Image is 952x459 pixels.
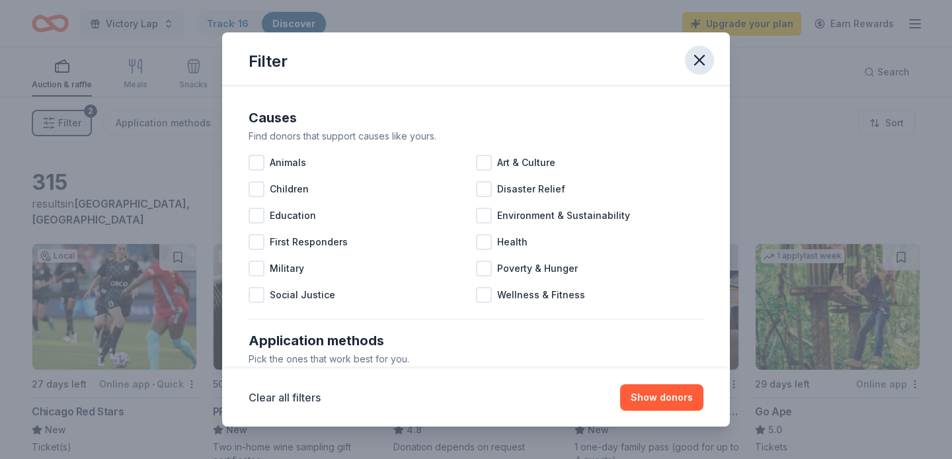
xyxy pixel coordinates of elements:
[249,351,703,367] div: Pick the ones that work best for you.
[620,384,703,411] button: Show donors
[270,261,304,276] span: Military
[497,181,565,197] span: Disaster Relief
[270,181,309,197] span: Children
[497,208,630,224] span: Environment & Sustainability
[497,234,528,250] span: Health
[270,208,316,224] span: Education
[497,261,578,276] span: Poverty & Hunger
[270,234,348,250] span: First Responders
[249,107,703,128] div: Causes
[497,155,555,171] span: Art & Culture
[270,155,306,171] span: Animals
[270,287,335,303] span: Social Justice
[249,330,703,351] div: Application methods
[249,390,321,405] button: Clear all filters
[249,51,288,72] div: Filter
[249,128,703,144] div: Find donors that support causes like yours.
[497,287,585,303] span: Wellness & Fitness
